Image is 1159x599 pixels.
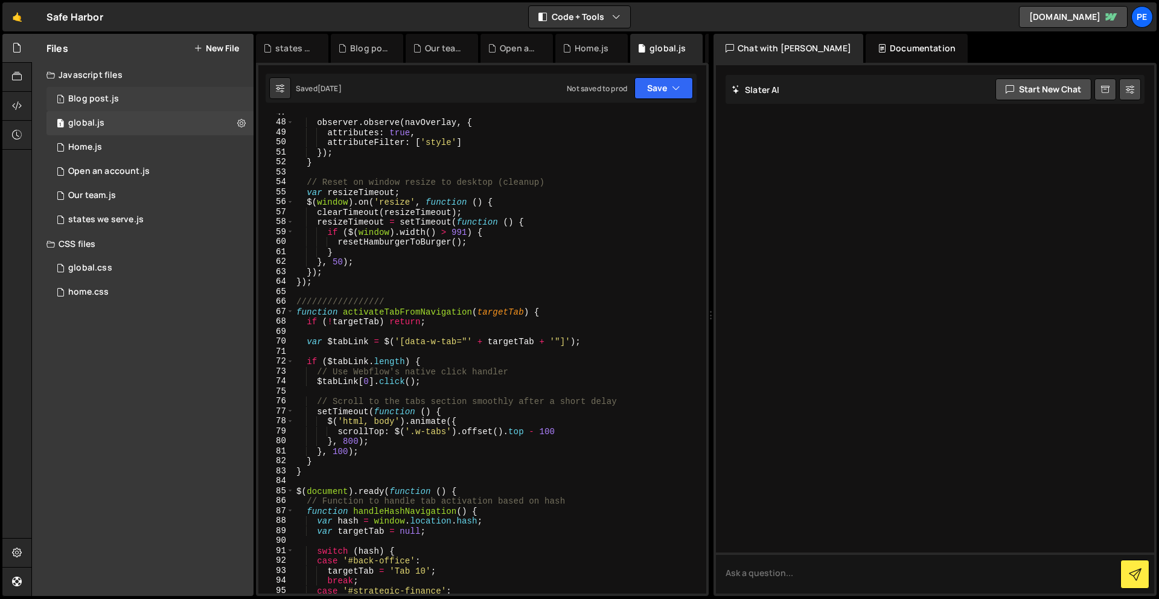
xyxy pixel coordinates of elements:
[258,556,294,566] div: 92
[46,10,103,24] div: Safe Harbor
[258,526,294,536] div: 89
[258,426,294,437] div: 79
[258,376,294,386] div: 74
[714,34,863,63] div: Chat with [PERSON_NAME]
[258,247,294,257] div: 61
[258,257,294,267] div: 62
[1019,6,1128,28] a: [DOMAIN_NAME]
[46,159,254,184] div: 16385/45136.js
[650,42,686,54] div: global.js
[68,287,109,298] div: home.css
[258,356,294,367] div: 72
[995,78,1091,100] button: Start new chat
[350,42,389,54] div: Blog post.js
[68,214,144,225] div: states we serve.js
[46,135,254,159] div: 16385/44326.js
[258,296,294,307] div: 66
[296,83,342,94] div: Saved
[68,263,112,274] div: global.css
[1131,6,1153,28] a: Pe
[258,197,294,207] div: 56
[258,496,294,506] div: 86
[258,546,294,556] div: 91
[575,42,608,54] div: Home.js
[258,406,294,417] div: 77
[258,157,294,167] div: 52
[46,42,68,55] h2: Files
[2,2,32,31] a: 🤙
[68,142,102,153] div: Home.js
[258,117,294,127] div: 48
[258,516,294,526] div: 88
[46,280,254,304] div: 16385/45146.css
[258,237,294,247] div: 60
[258,575,294,586] div: 94
[425,42,464,54] div: Our team.js
[567,83,627,94] div: Not saved to prod
[46,256,254,280] div: 16385/45328.css
[258,267,294,277] div: 63
[258,466,294,476] div: 83
[68,190,116,201] div: Our team.js
[68,166,150,177] div: Open an account.js
[258,416,294,426] div: 78
[57,95,64,105] span: 1
[258,327,294,337] div: 69
[258,476,294,486] div: 84
[258,367,294,377] div: 73
[68,118,104,129] div: global.js
[258,287,294,297] div: 65
[258,137,294,147] div: 50
[529,6,630,28] button: Code + Tools
[258,227,294,237] div: 59
[258,316,294,327] div: 68
[500,42,538,54] div: Open an account.js
[258,307,294,317] div: 67
[258,217,294,227] div: 58
[732,84,780,95] h2: Slater AI
[258,396,294,406] div: 76
[258,436,294,446] div: 80
[258,386,294,397] div: 75
[258,536,294,546] div: 90
[46,87,254,111] div: 16385/45865.js
[318,83,342,94] div: [DATE]
[258,127,294,138] div: 49
[258,167,294,178] div: 53
[258,586,294,596] div: 95
[258,187,294,197] div: 55
[258,277,294,287] div: 64
[275,42,314,54] div: states we serve.js
[866,34,968,63] div: Documentation
[258,456,294,466] div: 82
[258,347,294,357] div: 71
[46,184,254,208] div: 16385/45046.js
[258,336,294,347] div: 70
[258,446,294,456] div: 81
[32,63,254,87] div: Javascript files
[258,177,294,187] div: 54
[57,120,64,129] span: 1
[32,232,254,256] div: CSS files
[258,506,294,516] div: 87
[258,486,294,496] div: 85
[258,147,294,158] div: 51
[194,43,239,53] button: New File
[68,94,119,104] div: Blog post.js
[46,111,254,135] div: 16385/45478.js
[258,566,294,576] div: 93
[258,207,294,217] div: 57
[634,77,693,99] button: Save
[46,208,254,232] div: 16385/45995.js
